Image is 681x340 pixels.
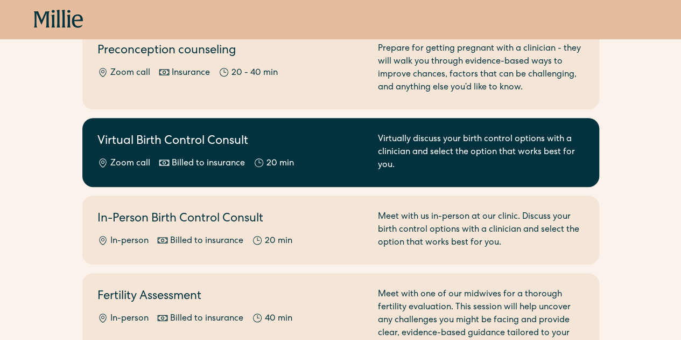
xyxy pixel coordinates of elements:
[110,313,149,325] div: In-person
[170,235,243,248] div: Billed to insurance
[110,67,150,80] div: Zoom call
[378,211,584,249] div: Meet with us in-person at our clinic. Discuss your birth control options with a clinician and sel...
[378,43,584,94] div: Prepare for getting pregnant with a clinician - they will walk you through evidence-based ways to...
[378,133,584,172] div: Virtually discuss your birth control options with a clinician and select the option that works be...
[172,157,245,170] div: Billed to insurance
[82,27,599,109] a: Preconception counselingZoom callInsurance20 - 40 minPrepare for getting pregnant with a clinicia...
[110,157,150,170] div: Zoom call
[231,67,278,80] div: 20 - 40 min
[110,235,149,248] div: In-person
[172,67,210,80] div: Insurance
[170,313,243,325] div: Billed to insurance
[97,43,365,60] h2: Preconception counseling
[266,157,294,170] div: 20 min
[82,196,599,265] a: In-Person Birth Control ConsultIn-personBilled to insurance20 minMeet with us in-person at our cl...
[82,118,599,187] a: Virtual Birth Control ConsultZoom callBilled to insurance20 minVirtually discuss your birth contr...
[265,313,292,325] div: 40 min
[97,211,365,228] h2: In-Person Birth Control Consult
[265,235,292,248] div: 20 min
[97,133,365,151] h2: Virtual Birth Control Consult
[97,288,365,306] h2: Fertility Assessment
